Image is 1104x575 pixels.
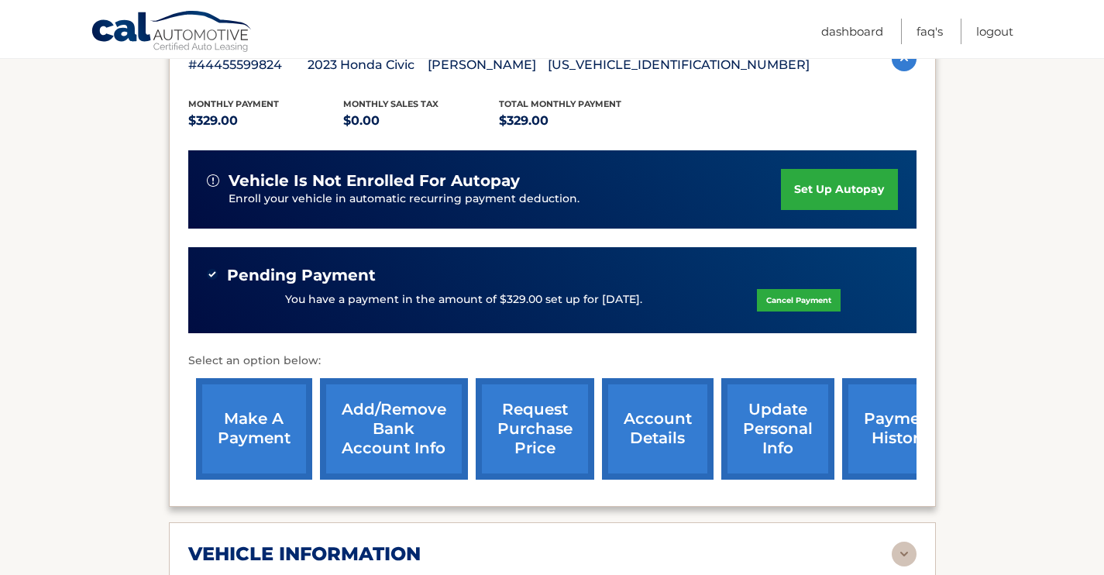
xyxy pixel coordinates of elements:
[476,378,594,480] a: request purchase price
[842,378,958,480] a: payment history
[308,54,428,76] p: 2023 Honda Civic
[188,54,308,76] p: #44455599824
[227,266,376,285] span: Pending Payment
[343,110,499,132] p: $0.00
[229,191,782,208] p: Enroll your vehicle in automatic recurring payment deduction.
[188,352,917,370] p: Select an option below:
[499,98,621,109] span: Total Monthly Payment
[892,542,917,566] img: accordion-rest.svg
[285,291,642,308] p: You have a payment in the amount of $329.00 set up for [DATE].
[602,378,714,480] a: account details
[188,98,279,109] span: Monthly Payment
[188,110,344,132] p: $329.00
[188,542,421,566] h2: vehicle information
[548,54,810,76] p: [US_VEHICLE_IDENTIFICATION_NUMBER]
[207,174,219,187] img: alert-white.svg
[428,54,548,76] p: [PERSON_NAME]
[343,98,439,109] span: Monthly sales Tax
[821,19,883,44] a: Dashboard
[196,378,312,480] a: make a payment
[499,110,655,132] p: $329.00
[229,171,520,191] span: vehicle is not enrolled for autopay
[976,19,1013,44] a: Logout
[91,10,253,55] a: Cal Automotive
[917,19,943,44] a: FAQ's
[781,169,897,210] a: set up autopay
[892,46,917,71] img: accordion-active.svg
[721,378,834,480] a: update personal info
[207,269,218,280] img: check-green.svg
[320,378,468,480] a: Add/Remove bank account info
[757,289,841,312] a: Cancel Payment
